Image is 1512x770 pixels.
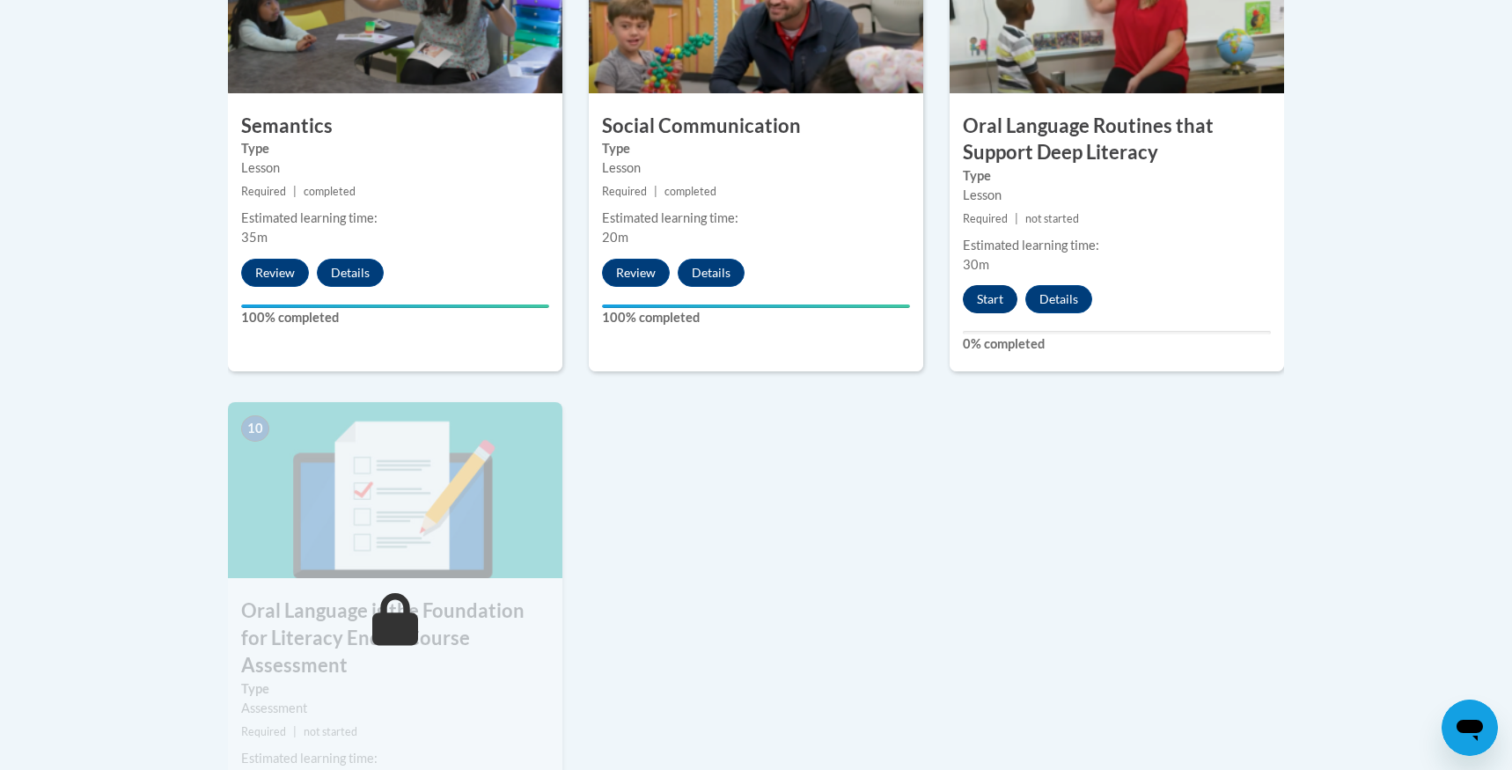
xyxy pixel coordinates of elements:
[654,185,657,198] span: |
[228,598,562,678] h3: Oral Language is the Foundation for Literacy End of Course Assessment
[950,113,1284,167] h3: Oral Language Routines that Support Deep Literacy
[602,308,910,327] label: 100% completed
[963,257,989,272] span: 30m
[228,113,562,140] h3: Semantics
[602,185,647,198] span: Required
[963,166,1271,186] label: Type
[241,415,269,442] span: 10
[963,212,1008,225] span: Required
[963,236,1271,255] div: Estimated learning time:
[241,139,549,158] label: Type
[602,230,628,245] span: 20m
[602,209,910,228] div: Estimated learning time:
[602,139,910,158] label: Type
[602,158,910,178] div: Lesson
[664,185,716,198] span: completed
[678,259,745,287] button: Details
[1015,212,1018,225] span: |
[304,185,356,198] span: completed
[963,334,1271,354] label: 0% completed
[1025,212,1079,225] span: not started
[602,259,670,287] button: Review
[241,158,549,178] div: Lesson
[317,259,384,287] button: Details
[241,230,268,245] span: 35m
[241,185,286,198] span: Required
[241,699,549,718] div: Assessment
[589,113,923,140] h3: Social Communication
[293,185,297,198] span: |
[228,402,562,578] img: Course Image
[241,304,549,308] div: Your progress
[304,725,357,738] span: not started
[963,186,1271,205] div: Lesson
[241,209,549,228] div: Estimated learning time:
[1025,285,1092,313] button: Details
[241,259,309,287] button: Review
[241,679,549,699] label: Type
[241,725,286,738] span: Required
[241,749,549,768] div: Estimated learning time:
[293,725,297,738] span: |
[963,285,1017,313] button: Start
[602,304,910,308] div: Your progress
[1442,700,1498,756] iframe: Button to launch messaging window
[241,308,549,327] label: 100% completed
